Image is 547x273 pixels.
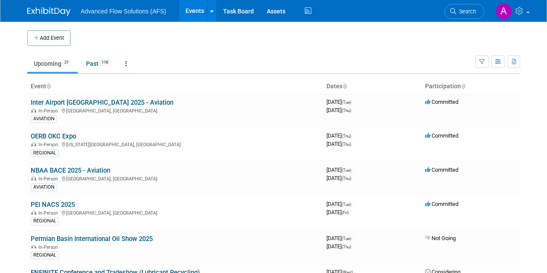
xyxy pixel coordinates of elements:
[31,244,36,249] img: In-Person Event
[342,142,351,147] span: (Thu)
[38,210,61,216] span: In-Person
[352,99,354,105] span: -
[425,167,458,173] span: Committed
[62,59,71,66] span: 21
[27,79,323,94] th: Event
[326,99,354,105] span: [DATE]
[80,55,117,72] a: Past118
[31,167,110,174] a: NBAA BACE 2025 - Aviation
[99,59,111,66] span: 118
[352,167,354,173] span: -
[326,235,354,241] span: [DATE]
[31,209,320,216] div: [GEOGRAPHIC_DATA], [GEOGRAPHIC_DATA]
[31,235,153,243] a: Permian Basin International Oil Show 2025
[31,217,59,225] div: REGIONAL
[326,167,354,173] span: [DATE]
[31,175,320,182] div: [GEOGRAPHIC_DATA], [GEOGRAPHIC_DATA]
[326,201,354,207] span: [DATE]
[31,149,59,157] div: REGIONAL
[342,108,351,113] span: (Thu)
[342,83,347,90] a: Sort by Start Date
[422,79,520,94] th: Participation
[27,55,78,72] a: Upcoming21
[326,243,351,250] span: [DATE]
[31,201,75,209] a: PEI NACS 2025
[27,30,70,46] button: Add Event
[352,235,354,241] span: -
[38,108,61,114] span: In-Person
[425,99,458,105] span: Committed
[31,132,76,140] a: OERB OKC Expo
[425,235,456,241] span: Not Going
[81,8,166,15] span: Advanced Flow Solutions (AFS)
[326,175,351,181] span: [DATE]
[31,107,320,114] div: [GEOGRAPHIC_DATA], [GEOGRAPHIC_DATA]
[27,7,70,16] img: ExhibitDay
[31,108,36,112] img: In-Person Event
[326,209,349,215] span: [DATE]
[323,79,422,94] th: Dates
[352,201,354,207] span: -
[342,202,351,207] span: (Tue)
[342,244,351,249] span: (Thu)
[38,244,61,250] span: In-Person
[326,132,354,139] span: [DATE]
[31,142,36,146] img: In-Person Event
[445,4,484,19] a: Search
[342,100,351,105] span: (Tue)
[46,83,51,90] a: Sort by Event Name
[425,201,458,207] span: Committed
[38,176,61,182] span: In-Person
[342,176,351,181] span: (Thu)
[496,3,512,19] img: Alyson Makin
[326,107,351,113] span: [DATE]
[461,83,465,90] a: Sort by Participation Type
[31,251,59,259] div: REGIONAL
[31,183,57,191] div: AVIATION
[342,168,351,173] span: (Tue)
[425,132,458,139] span: Committed
[352,132,354,139] span: -
[38,142,61,148] span: In-Person
[31,176,36,180] img: In-Person Event
[31,99,173,106] a: Inter Airport [GEOGRAPHIC_DATA] 2025 - Aviation
[342,134,351,138] span: (Thu)
[31,141,320,148] div: [US_STATE][GEOGRAPHIC_DATA], [GEOGRAPHIC_DATA]
[31,115,57,123] div: AVIATION
[342,210,349,215] span: (Fri)
[342,236,351,241] span: (Tue)
[326,141,351,147] span: [DATE]
[31,210,36,215] img: In-Person Event
[456,8,476,15] span: Search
